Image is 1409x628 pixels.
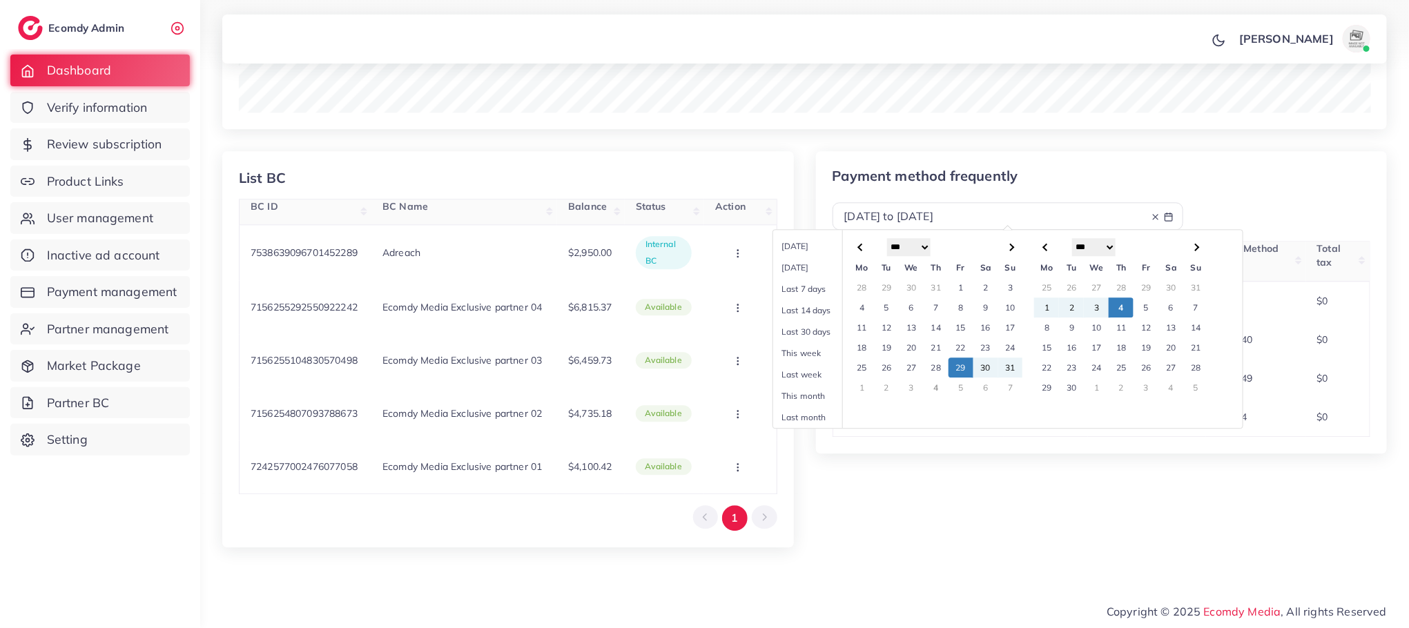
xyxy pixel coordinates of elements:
td: 29 [1134,277,1158,297]
td: 5 [949,377,973,398]
h2: Ecomdy Admin [48,21,128,35]
th: Tu [1059,257,1084,277]
a: Market Package [10,350,190,382]
td: 8 [1034,317,1059,337]
th: Sa [973,257,998,277]
td: 26 [1059,277,1084,297]
td: 20 [899,337,924,357]
td: 28 [1109,277,1134,297]
p: Ecomdy Media Exclusive partner 03 [382,352,542,369]
p: 7156255104830570498 [251,352,358,369]
td: 15 [949,317,973,337]
td: 6 [1158,297,1183,317]
td: 24 [1084,357,1109,377]
a: Dashboard [10,55,190,86]
li: This week [773,342,870,364]
th: Sa [1158,257,1183,277]
p: Payment method frequently [833,168,1184,184]
td: 1 [949,277,973,297]
td: 17 [998,317,1023,337]
td: 31 [924,277,949,297]
a: Payment management [10,276,190,308]
td: 29 [1034,377,1059,398]
p: Internal BC [645,236,682,269]
p: Ecomdy Media Exclusive partner 04 [382,299,542,315]
td: 27 [899,357,924,377]
td: 23 [973,337,998,357]
td: 16 [1059,337,1084,357]
td: 22 [1034,357,1059,377]
td: 17 [1084,337,1109,357]
td: 23 [1059,357,1084,377]
td: 2 [1109,377,1134,398]
li: Last 14 days [773,300,870,321]
p: 7538639096701452289 [251,244,358,261]
span: Dashboard [47,61,111,79]
p: [PERSON_NAME] [1239,30,1334,47]
td: 26 [874,357,899,377]
td: 26 [1134,357,1158,377]
span: Payment management [47,283,177,301]
img: avatar [1343,25,1370,52]
span: Copyright © 2025 [1107,603,1387,620]
td: 7 [924,297,949,317]
td: 3 [1084,297,1109,317]
td: 27 [1084,277,1109,297]
a: User management [10,202,190,234]
th: Mo [1034,257,1059,277]
div: List BC [239,168,286,188]
td: 29 [874,277,899,297]
span: Action [715,200,746,213]
td: 28 [849,277,874,297]
p: $4,735.18 [568,405,612,422]
td: 12 [1134,317,1158,337]
td: 5 [874,297,899,317]
th: Su [998,257,1023,277]
td: 22 [949,337,973,357]
p: 7242577002476077058 [251,458,358,475]
span: Partner management [47,320,169,338]
td: 3 [998,277,1023,297]
td: 21 [924,337,949,357]
td: 11 [1109,317,1134,337]
span: Total tax [1317,242,1341,268]
li: This month [773,385,870,406]
a: Partner BC [10,387,190,419]
a: Verify information [10,92,190,124]
a: Setting [10,424,190,455]
span: Market Package [47,357,141,375]
td: 30 [899,277,924,297]
td: 9 [1059,317,1084,337]
p: $0 [1317,409,1328,425]
td: 18 [849,337,874,357]
span: BC Name [382,200,428,213]
td: 2 [1059,297,1084,317]
td: 1 [1084,377,1109,398]
ul: Pagination [693,505,777,531]
td: 31 [998,357,1023,377]
th: Th [1109,257,1134,277]
span: , All rights Reserved [1281,603,1387,620]
p: Ecomdy Media Exclusive partner 01 [382,458,542,475]
td: 30 [973,357,998,377]
th: Su [1183,257,1208,277]
span: BC ID [251,200,278,213]
td: 29 [949,357,973,377]
p: Adreach [382,244,420,261]
li: Last 7 days [773,278,870,300]
td: 25 [1109,357,1134,377]
td: 2 [874,377,899,398]
li: Last week [773,364,870,385]
td: 5 [1183,377,1208,398]
a: Product Links [10,166,190,197]
th: Mo [849,257,874,277]
th: We [1084,257,1109,277]
td: 3 [1134,377,1158,398]
span: [DATE] to [DATE] [844,209,934,223]
td: 4 [1158,377,1183,398]
td: 1 [1034,297,1059,317]
td: 19 [1134,337,1158,357]
li: Last 30 days [773,321,870,342]
td: 13 [1158,317,1183,337]
td: 19 [874,337,899,357]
